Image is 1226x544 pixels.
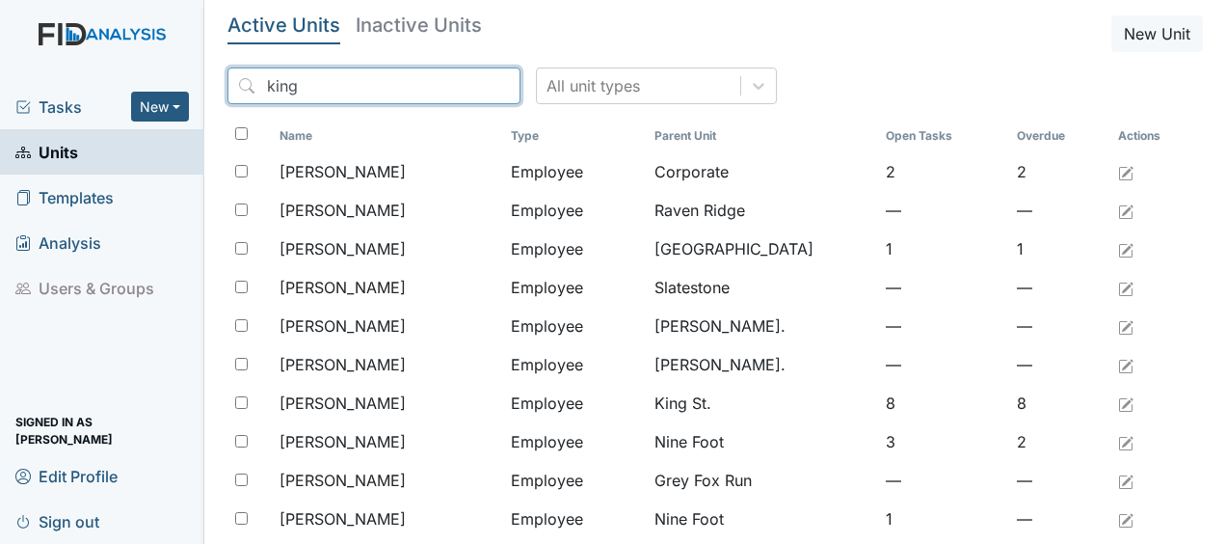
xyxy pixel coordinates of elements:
td: 2 [1009,422,1111,461]
td: — [1009,345,1111,384]
span: [PERSON_NAME] [280,507,406,530]
td: 3 [878,422,1009,461]
input: Search... [227,68,520,104]
td: Employee [503,152,647,191]
span: Sign out [15,506,99,536]
td: 2 [878,152,1009,191]
h5: Active Units [227,15,340,35]
span: [PERSON_NAME] [280,276,406,299]
a: Tasks [15,95,131,119]
span: [PERSON_NAME] [280,430,406,453]
th: Toggle SortBy [503,120,647,152]
th: Toggle SortBy [647,120,878,152]
span: [PERSON_NAME] [280,392,406,415]
td: Employee [503,307,647,345]
td: — [878,268,1009,307]
td: — [1009,191,1111,230]
th: Toggle SortBy [878,120,1009,152]
td: Nine Foot [647,500,878,538]
button: New Unit [1111,15,1203,52]
td: King St. [647,384,878,422]
th: Toggle SortBy [1009,120,1111,152]
td: Nine Foot [647,422,878,461]
td: [PERSON_NAME]. [647,307,878,345]
td: — [1009,500,1111,538]
td: Employee [503,345,647,384]
td: [PERSON_NAME]. [647,345,878,384]
td: Employee [503,230,647,268]
td: — [1009,461,1111,500]
td: Employee [503,500,647,538]
span: [PERSON_NAME] [280,314,406,338]
td: 8 [878,384,1009,422]
td: 1 [878,230,1009,268]
a: Edit [1118,199,1133,222]
a: Edit [1118,353,1133,376]
td: Employee [503,461,647,500]
a: Edit [1118,430,1133,453]
td: — [878,191,1009,230]
td: — [1009,268,1111,307]
a: Edit [1118,276,1133,299]
span: Units [15,137,78,167]
a: Edit [1118,314,1133,338]
td: — [878,345,1009,384]
td: Corporate [647,152,878,191]
span: Templates [15,182,114,212]
td: — [1009,307,1111,345]
a: Edit [1118,507,1133,530]
h5: Inactive Units [356,15,482,35]
input: Toggle All Rows Selected [235,127,248,140]
th: Actions [1110,120,1203,152]
td: 1 [1009,230,1111,268]
button: New [131,92,189,122]
td: Employee [503,268,647,307]
td: Employee [503,384,647,422]
th: Toggle SortBy [272,120,503,152]
div: All unit types [546,74,640,97]
td: Employee [503,422,647,461]
span: [PERSON_NAME] [280,160,406,183]
td: Raven Ridge [647,191,878,230]
span: [PERSON_NAME] [280,353,406,376]
a: Edit [1118,392,1133,415]
td: 1 [878,500,1009,538]
span: [PERSON_NAME] [280,237,406,260]
span: Analysis [15,228,101,258]
a: Edit [1118,237,1133,260]
td: Slatestone [647,268,878,307]
td: 2 [1009,152,1111,191]
span: [PERSON_NAME] [280,199,406,222]
span: Edit Profile [15,461,118,491]
span: [PERSON_NAME] [280,469,406,492]
td: 8 [1009,384,1111,422]
span: Signed in as [PERSON_NAME] [15,416,189,446]
a: Edit [1118,160,1133,183]
td: — [878,461,1009,500]
td: Grey Fox Run [647,461,878,500]
td: [GEOGRAPHIC_DATA] [647,230,878,268]
td: — [878,307,1009,345]
td: Employee [503,191,647,230]
a: Edit [1118,469,1133,492]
